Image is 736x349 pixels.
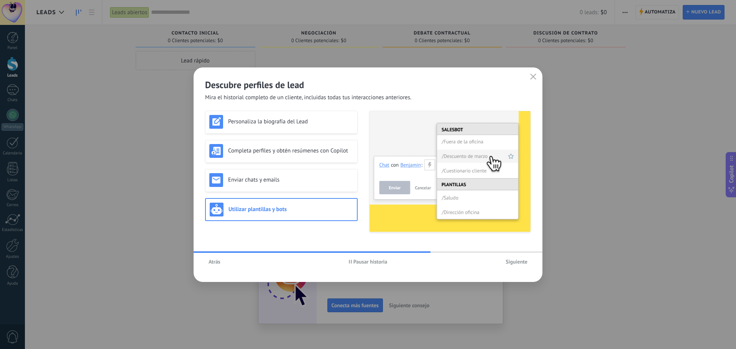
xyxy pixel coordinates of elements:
[205,94,411,102] span: Mira el historial completo de un cliente, incluidas todas tus interacciones anteriores.
[228,147,353,154] h3: Completa perfiles y obtén resúmenes con Copilot
[209,259,220,264] span: Atrás
[506,259,527,264] span: Siguiente
[205,256,224,267] button: Atrás
[228,206,353,213] h3: Utilizar plantillas y bots
[205,79,531,91] h2: Descubre perfiles de lead
[502,256,531,267] button: Siguiente
[228,118,353,125] h3: Personaliza la biografía del Lead
[345,256,391,267] button: Pausar historia
[228,176,353,184] h3: Enviar chats y emails
[353,259,388,264] span: Pausar historia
